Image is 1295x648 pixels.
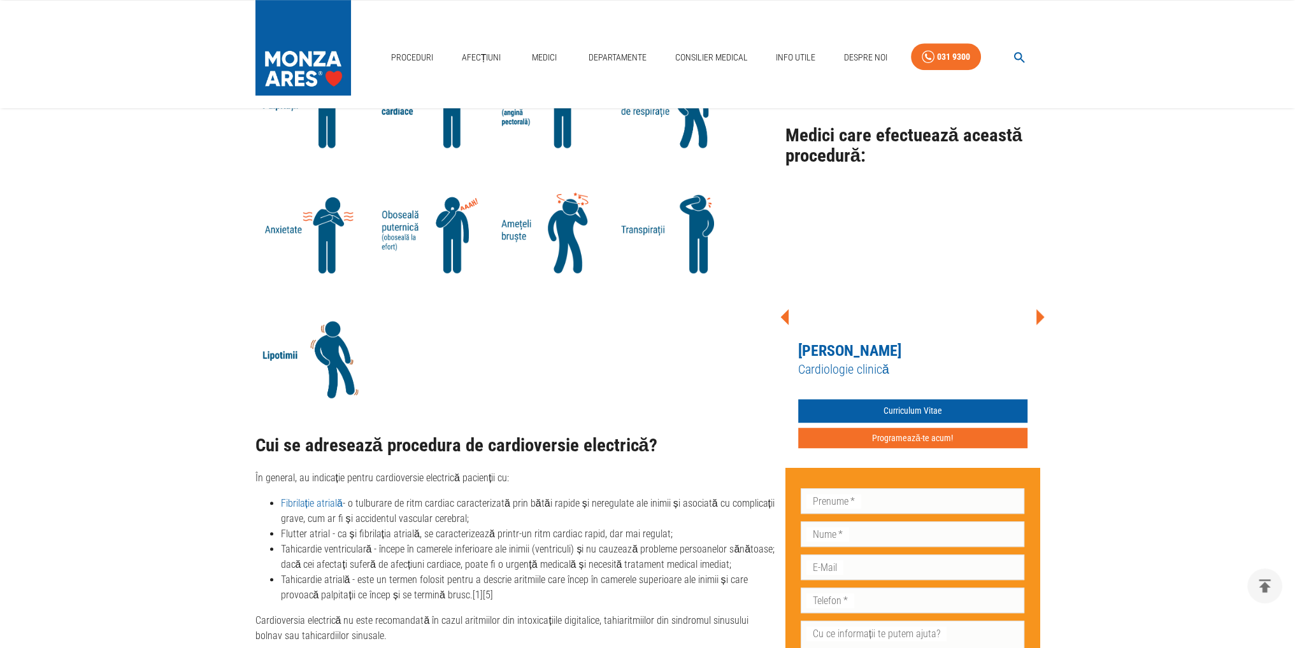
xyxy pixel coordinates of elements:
img: null [255,180,375,280]
a: Curriculum Vitae [798,399,1027,423]
button: Programează-te acum! [798,428,1027,449]
a: Consilier Medical [669,45,752,71]
img: null [614,180,734,281]
img: Ameteli bruste, simptome atac de cord [494,180,614,281]
p: În general, au indicație pentru cardioversie electrică pacienții cu: [255,470,775,486]
li: - o tulburare de ritm cardiac caracterizată prin bătăi rapide și neregulate ale inimii și asociat... [281,496,775,526]
img: Oboseala la efort, simptome infarct miocardic [375,180,494,280]
a: Proceduri [386,45,438,71]
a: 031 9300 [911,43,981,71]
a: Fibrilație atrială [281,497,343,509]
a: Despre Noi [839,45,892,71]
img: Lipotimii [255,306,375,405]
p: Cardioversia electrică nu este recomandată în cazul aritmiilor din intoxicațiile digitalice, tahi... [255,613,775,644]
a: Info Utile [771,45,820,71]
li: Tahicardie ventriculară - începe în camerele inferioare ale inimii (ventriculi) și nu cauzează pr... [281,542,775,572]
a: Departamente [583,45,652,71]
h5: Cardiologie clinică [798,361,1027,378]
div: 031 9300 [937,49,970,65]
button: delete [1247,568,1282,603]
h2: Medici care efectuează această procedură: [785,125,1040,166]
h2: Cui se adresează procedura de cardioversie electrică? [255,435,775,456]
a: Afecțiuni [457,45,506,71]
a: [PERSON_NAME] [798,342,901,360]
a: Medici [524,45,565,71]
li: Tahicardie atrială - este un termen folosit pentru a descrie aritmiile care încep în camerele sup... [281,572,775,603]
li: Flutter atrial - ca și fibrilația atrială, se caracterizează printr-un ritm cardiac rapid, dar ma... [281,526,775,542]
